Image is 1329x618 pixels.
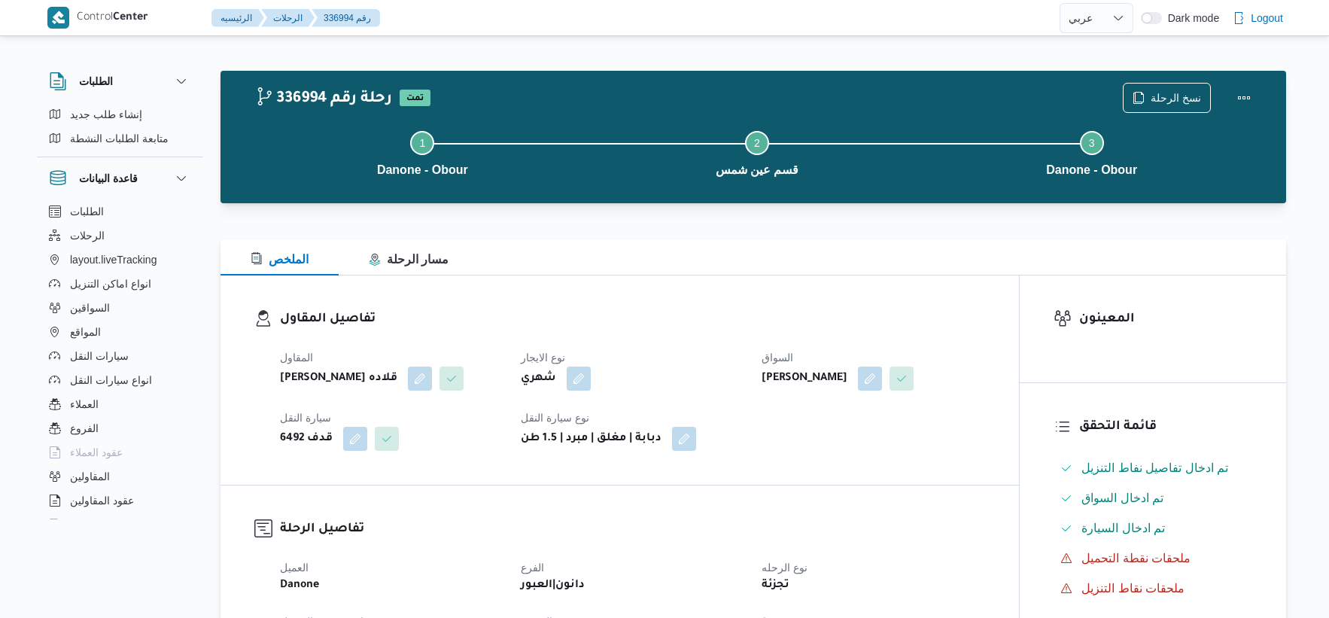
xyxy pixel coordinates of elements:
[1162,12,1219,24] span: Dark mode
[1046,161,1137,179] span: Danone - Obour
[924,113,1259,191] button: Danone - Obour
[70,492,134,510] span: عقود المقاولين
[43,513,196,537] button: اجهزة التليفون
[521,352,565,364] span: نوع الايجار
[1081,580,1185,598] span: ملحقات نقاط التنزيل
[280,370,397,388] b: [PERSON_NAME] قلاده
[280,562,309,574] span: العميل
[1251,9,1283,27] span: Logout
[762,562,807,574] span: نوع الرحله
[70,299,110,317] span: السواقين
[255,113,590,191] button: Danone - Obour
[377,161,468,179] span: Danone - Obour
[406,94,424,103] b: تمت
[1081,492,1163,504] span: تم ادخال السواق
[280,352,313,364] span: المقاول
[1123,83,1211,113] button: نسخ الرحلة
[1054,516,1252,540] button: تم ادخال السيارة
[1079,417,1252,437] h3: قائمة التحقق
[37,199,202,525] div: قاعدة البيانات
[43,102,196,126] button: إنشاء طلب جديد
[762,352,793,364] span: السواق
[280,577,319,595] b: Danone
[43,248,196,272] button: layout.liveTracking
[369,253,449,266] span: مسار الرحلة
[754,137,760,149] span: 2
[43,464,196,489] button: المقاولين
[261,9,315,27] button: الرحلات
[79,169,138,187] h3: قاعدة البيانات
[521,412,589,424] span: نوع سيارة النقل
[1054,486,1252,510] button: تم ادخال السواق
[1081,582,1185,595] span: ملحقات نقاط التنزيل
[70,419,99,437] span: الفروع
[1081,550,1191,568] span: ملحقات نقطة التحميل
[43,296,196,320] button: السواقين
[70,347,129,365] span: سيارات النقل
[70,275,151,293] span: انواع اماكن التنزيل
[1081,461,1228,474] span: تم ادخال تفاصيل نفاط التنزيل
[70,202,104,221] span: الطلبات
[43,272,196,296] button: انواع اماكن التنزيل
[590,113,925,191] button: قسم عين شمس
[716,161,799,179] span: قسم عين شمس
[280,519,985,540] h3: تفاصيل الرحلة
[70,323,101,341] span: المواقع
[37,102,202,157] div: الطلبات
[521,562,544,574] span: الفرع
[1081,522,1165,534] span: تم ادخال السيارة
[1089,137,1095,149] span: 3
[1081,519,1165,537] span: تم ادخال السيارة
[70,129,169,148] span: متابعة الطلبات النشطة
[79,72,113,90] h3: الطلبات
[43,320,196,344] button: المواقع
[251,253,309,266] span: الملخص
[1081,459,1228,477] span: تم ادخال تفاصيل نفاط التنزيل
[113,12,148,24] b: Center
[1054,546,1252,571] button: ملحقات نقطة التحميل
[1227,3,1289,33] button: Logout
[49,72,190,90] button: الطلبات
[70,516,132,534] span: اجهزة التليفون
[43,199,196,224] button: الطلبات
[70,395,99,413] span: العملاء
[70,371,152,389] span: انواع سيارات النقل
[762,577,789,595] b: تجزئة
[762,370,847,388] b: [PERSON_NAME]
[1054,456,1252,480] button: تم ادخال تفاصيل نفاط التنزيل
[1081,552,1191,565] span: ملحقات نقطة التحميل
[70,227,105,245] span: الرحلات
[211,9,264,27] button: الرئيسيه
[43,440,196,464] button: عقود العملاء
[43,126,196,151] button: متابعة الطلبات النشطة
[1079,309,1252,330] h3: المعينون
[255,90,392,109] h2: 336994 رحلة رقم
[70,443,123,461] span: عقود العملاء
[521,430,661,448] b: دبابة | مغلق | مبرد | 1.5 طن
[1151,89,1201,107] span: نسخ الرحلة
[1054,577,1252,601] button: ملحقات نقاط التنزيل
[280,430,333,448] b: قدف 6492
[1081,489,1163,507] span: تم ادخال السواق
[280,309,985,330] h3: تفاصيل المقاول
[43,344,196,368] button: سيارات النقل
[70,251,157,269] span: layout.liveTracking
[43,489,196,513] button: عقود المقاولين
[43,416,196,440] button: الفروع
[49,169,190,187] button: قاعدة البيانات
[43,224,196,248] button: الرحلات
[70,467,110,486] span: المقاولين
[280,412,331,424] span: سيارة النقل
[521,370,556,388] b: شهري
[43,392,196,416] button: العملاء
[70,105,142,123] span: إنشاء طلب جديد
[419,137,425,149] span: 1
[312,9,380,27] button: 336994 رقم
[400,90,430,106] span: تمت
[1229,83,1259,113] button: Actions
[521,577,585,595] b: دانون|العبور
[47,7,69,29] img: X8yXhbKr1z7QwAAAABJRU5ErkJggg==
[43,368,196,392] button: انواع سيارات النقل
